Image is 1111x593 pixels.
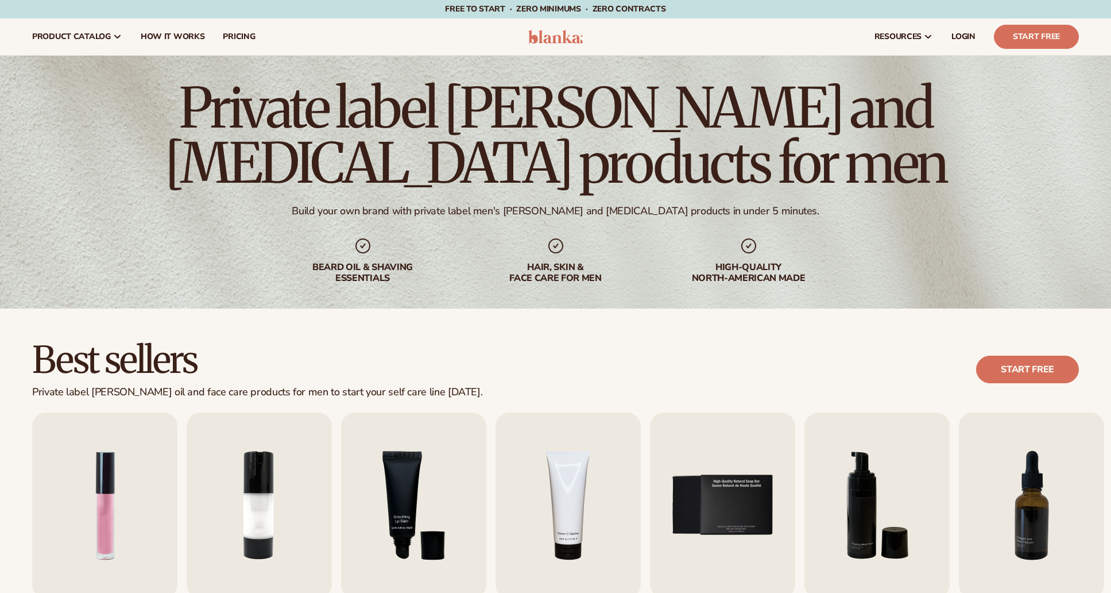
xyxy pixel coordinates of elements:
span: product catalog [32,32,111,41]
div: hair, skin & face care for men [482,262,629,284]
a: Start free [976,356,1079,383]
div: Private label [PERSON_NAME] oil and face care products for men to start your self care line [DATE]. [32,386,482,399]
span: LOGIN [951,32,975,41]
a: resources [865,18,942,55]
img: logo [528,30,583,44]
div: High-quality North-american made [675,262,822,284]
div: Build your own brand with private label men's [PERSON_NAME] and [MEDICAL_DATA] products in under ... [292,205,819,218]
div: beard oil & shaving essentials [289,262,436,284]
a: Start Free [994,25,1079,49]
a: product catalog [23,18,131,55]
a: How It Works [131,18,214,55]
span: Free to start · ZERO minimums · ZERO contracts [445,3,665,14]
a: LOGIN [942,18,985,55]
span: resources [874,32,922,41]
a: pricing [214,18,264,55]
h2: Best sellers [32,341,482,379]
span: How It Works [141,32,205,41]
span: pricing [223,32,255,41]
h1: Private label [PERSON_NAME] and [MEDICAL_DATA] products for men [32,80,1079,191]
